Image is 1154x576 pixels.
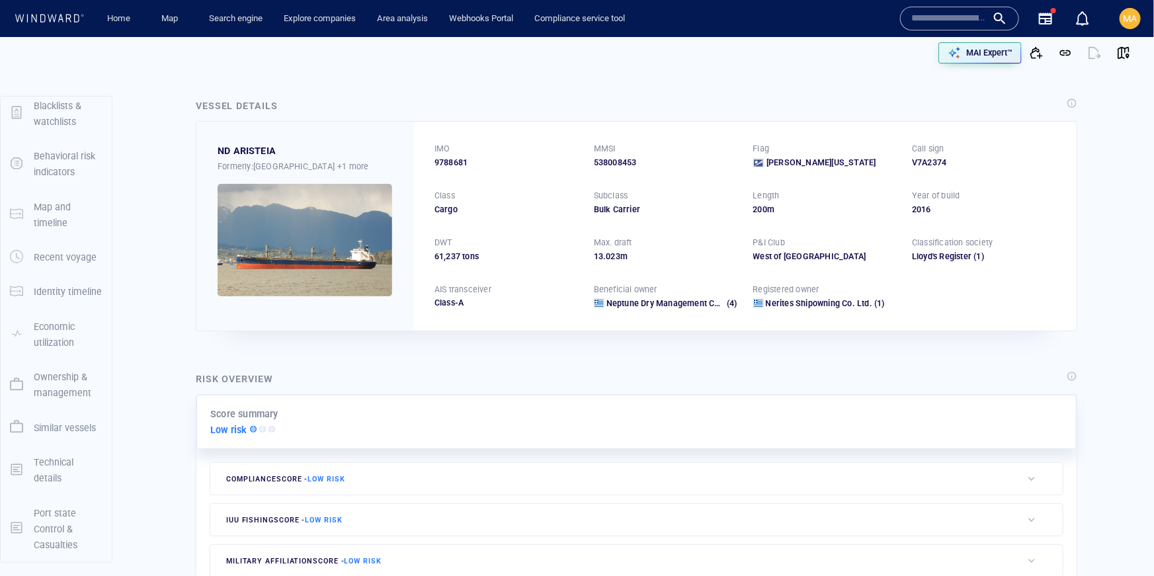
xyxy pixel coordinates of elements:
[912,237,993,249] p: Classification society
[434,298,464,308] span: Class-A
[34,454,103,487] p: Technical details
[1,522,112,534] a: Port state Control & Casualties
[767,204,774,214] span: m
[606,298,737,309] a: Neptune Dry Management Company (4)
[308,475,345,483] span: Low risk
[372,7,433,30] a: Area analysis
[34,199,103,231] p: Map and timeline
[1,89,112,140] button: Blacklists & watchlists
[34,369,103,401] p: Ownership & management
[1,360,112,411] button: Ownership & management
[434,143,450,155] p: IMO
[766,298,872,308] span: Nerites Shipowning Co. Ltd.
[1,327,112,340] a: Economic utilization
[1,240,112,274] button: Recent voyage
[753,190,780,202] p: Length
[594,284,657,296] p: Beneficial owner
[226,475,345,483] span: compliance score -
[766,157,876,169] span: [PERSON_NAME][US_STATE]
[753,143,770,155] p: Flag
[218,159,392,173] div: Formerly: [GEOGRAPHIC_DATA]
[606,251,620,261] span: 023
[1,463,112,475] a: Technical details
[196,98,278,114] div: Vessel details
[872,298,885,309] span: (1)
[912,190,960,202] p: Year of build
[444,7,518,30] a: Webhooks Portal
[912,143,944,155] p: Call sign
[594,204,737,216] div: Bulk Carrier
[1,251,112,263] a: Recent voyage
[938,42,1022,63] button: MAI Expert™
[1,274,112,309] button: Identity timeline
[594,237,632,249] p: Max. draft
[218,184,392,296] img: 5909edc3fca91d2577cfc5a2_0
[210,406,278,422] p: Score summary
[753,204,768,214] span: 200
[1,309,112,360] button: Economic utilization
[912,204,1055,216] div: 2016
[912,251,1055,263] div: Lloyd's Register
[151,7,193,30] button: Map
[1,285,112,298] a: Identity timeline
[766,298,885,309] a: Nerites Shipowning Co. Ltd. (1)
[98,7,140,30] button: Home
[434,251,578,263] div: 61,237 tons
[1109,38,1138,67] button: View on map
[34,505,103,554] p: Port state Control & Casualties
[103,7,136,30] a: Home
[1,378,112,391] a: Ownership & management
[34,148,103,181] p: Behavioral risk indicators
[1,496,112,563] button: Port state Control & Casualties
[1,411,112,445] button: Similar vessels
[226,516,343,524] span: IUU Fishing score -
[218,143,276,159] div: ND ARISTEIA
[1022,38,1051,67] button: Add to vessel list
[1117,5,1143,32] button: MA
[966,47,1012,59] p: MAI Expert™
[345,557,382,565] span: Low risk
[337,159,368,173] p: +1 more
[1,421,112,433] a: Similar vessels
[1075,11,1091,26] div: Notification center
[912,157,1055,169] div: V7A2374
[434,190,455,202] p: Class
[1,190,112,241] button: Map and timeline
[305,516,342,524] span: Low risk
[204,7,268,30] a: Search engine
[1124,13,1137,24] span: MA
[912,251,971,263] div: Lloyd's Register
[1,445,112,496] button: Technical details
[753,237,786,249] p: P&I Club
[34,420,96,436] p: Similar vessels
[196,371,273,387] div: Risk overview
[34,98,103,130] p: Blacklists & watchlists
[971,251,1055,263] span: (1)
[34,249,97,265] p: Recent voyage
[434,204,578,216] div: Cargo
[1051,38,1080,67] button: Get link
[156,7,188,30] a: Map
[34,284,102,300] p: Identity timeline
[753,284,819,296] p: Registered owner
[1,106,112,119] a: Blacklists & watchlists
[210,422,247,438] p: Low risk
[753,251,897,263] div: West of England
[594,190,628,202] p: Subclass
[434,284,491,296] p: AIS transceiver
[725,298,737,309] span: (4)
[226,557,382,565] span: military affiliation score -
[434,157,468,169] span: 9788681
[1,157,112,170] a: Behavioral risk indicators
[278,7,361,30] a: Explore companies
[529,7,630,30] a: Compliance service tool
[594,157,737,169] div: 538008453
[620,251,628,261] span: m
[434,237,452,249] p: DWT
[603,251,606,261] span: .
